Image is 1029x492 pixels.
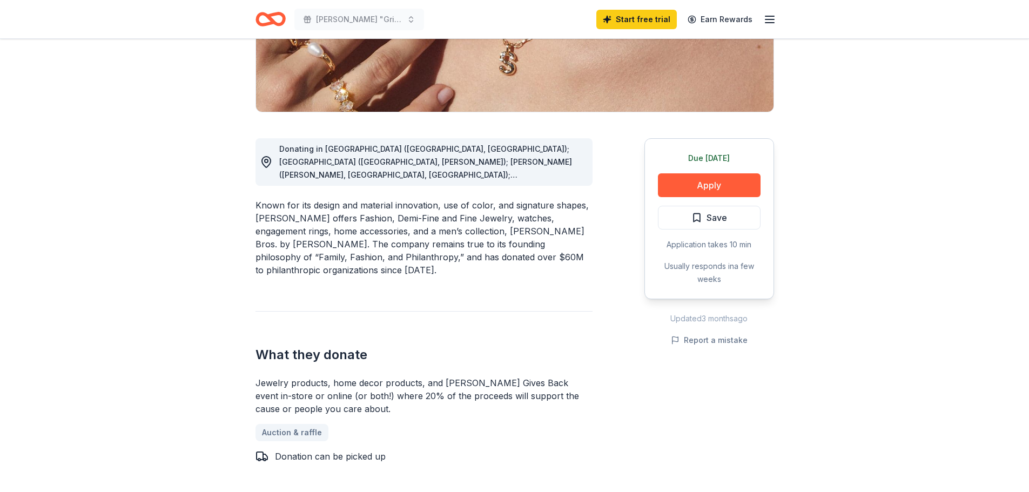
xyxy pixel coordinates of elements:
div: Application takes 10 min [658,238,761,251]
span: [PERSON_NAME] "Grizz" Scafetta Memorial Scholarship Basket Raffle [316,13,402,26]
a: Auction & raffle [255,424,328,441]
a: Earn Rewards [681,10,759,29]
div: Donation can be picked up [275,450,386,463]
button: Save [658,206,761,230]
div: Updated 3 months ago [644,312,774,325]
span: Donating in [GEOGRAPHIC_DATA] ([GEOGRAPHIC_DATA], [GEOGRAPHIC_DATA]); [GEOGRAPHIC_DATA] ([GEOGRAP... [279,144,572,426]
div: Usually responds in a few weeks [658,260,761,286]
span: Save [707,211,727,225]
div: Known for its design and material innovation, use of color, and signature shapes, [PERSON_NAME] o... [255,199,593,277]
a: Home [255,6,286,32]
button: Report a mistake [671,334,748,347]
button: Apply [658,173,761,197]
div: Due [DATE] [658,152,761,165]
div: Jewelry products, home decor products, and [PERSON_NAME] Gives Back event in-store or online (or ... [255,376,593,415]
h2: What they donate [255,346,593,363]
a: Start free trial [596,10,677,29]
button: [PERSON_NAME] "Grizz" Scafetta Memorial Scholarship Basket Raffle [294,9,424,30]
